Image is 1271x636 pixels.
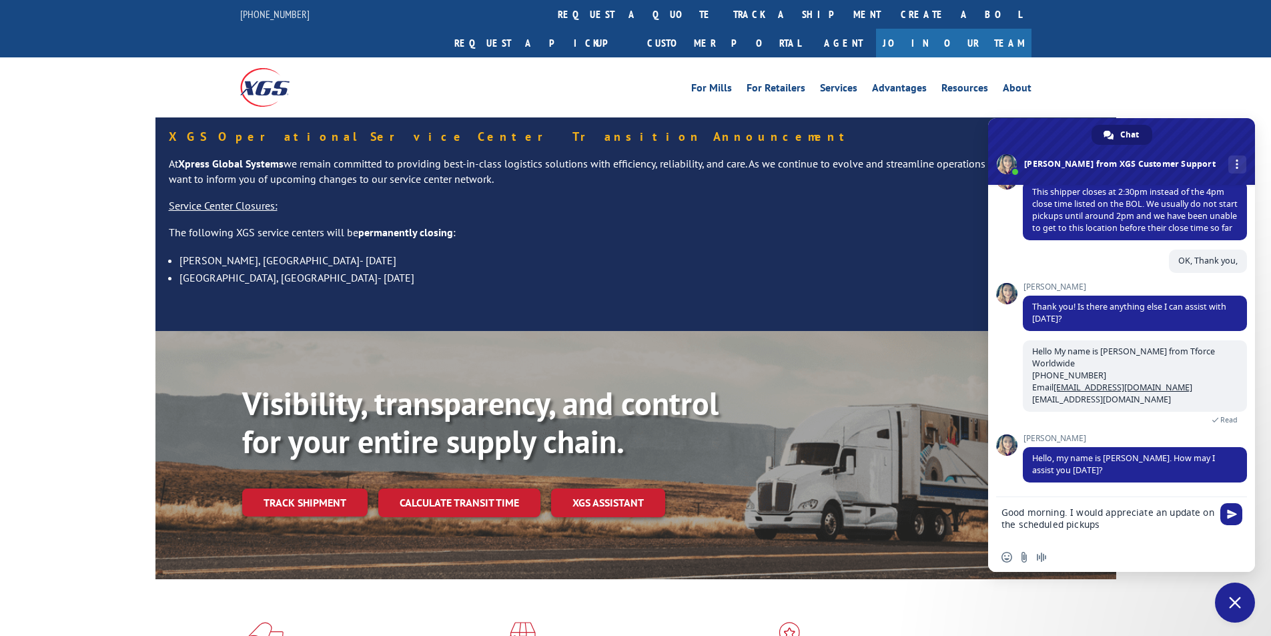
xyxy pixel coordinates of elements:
span: [PERSON_NAME] [1023,282,1247,292]
strong: permanently closing [358,226,453,239]
a: Close chat [1215,583,1255,623]
a: Track shipment [242,489,368,517]
span: Audio message [1036,552,1047,563]
a: Customer Portal [637,29,811,57]
u: Service Center Closures: [169,199,278,212]
span: This shipper closes at 2:30pm instead of the 4pm close time listed on the BOL. We usually do not ... [1032,186,1238,234]
span: Hello My name is [PERSON_NAME] from Tforce Worldwide [PHONE_NUMBER] Email [EMAIL_ADDRESS][DOMAIN_... [1032,346,1215,405]
b: Visibility, transparency, and control for your entire supply chain. [242,382,719,462]
li: [GEOGRAPHIC_DATA], [GEOGRAPHIC_DATA]- [DATE] [179,269,1103,286]
a: Advantages [872,83,927,97]
span: OK, Thank you, [1178,255,1238,266]
h5: XGS Operational Service Center Transition Announcement [169,131,1103,143]
a: [PHONE_NUMBER] [240,7,310,21]
span: Hello, my name is [PERSON_NAME]. How may I assist you [DATE]? [1032,452,1215,476]
a: For Mills [691,83,732,97]
span: Read [1220,415,1238,424]
span: Insert an emoji [1001,552,1012,563]
a: XGS ASSISTANT [551,489,665,517]
li: [PERSON_NAME], [GEOGRAPHIC_DATA]- [DATE] [179,252,1103,269]
a: Agent [811,29,876,57]
a: Resources [941,83,988,97]
a: Request a pickup [444,29,637,57]
a: [EMAIL_ADDRESS][DOMAIN_NAME] [1053,382,1192,393]
p: The following XGS service centers will be : [169,225,1103,252]
a: Join Our Team [876,29,1031,57]
span: Thank you! Is there anything else I can assist with [DATE]? [1032,301,1226,324]
a: Chat [1092,125,1152,145]
a: For Retailers [747,83,805,97]
textarea: Compose your message... [1001,497,1215,543]
span: Send a file [1019,552,1029,563]
strong: Xpress Global Systems [178,157,284,170]
span: [PERSON_NAME] [1023,434,1247,443]
span: Chat [1120,125,1139,145]
a: Services [820,83,857,97]
a: About [1003,83,1031,97]
p: At we remain committed to providing best-in-class logistics solutions with efficiency, reliabilit... [169,156,1103,199]
span: Send [1220,503,1242,525]
a: Calculate transit time [378,489,540,517]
